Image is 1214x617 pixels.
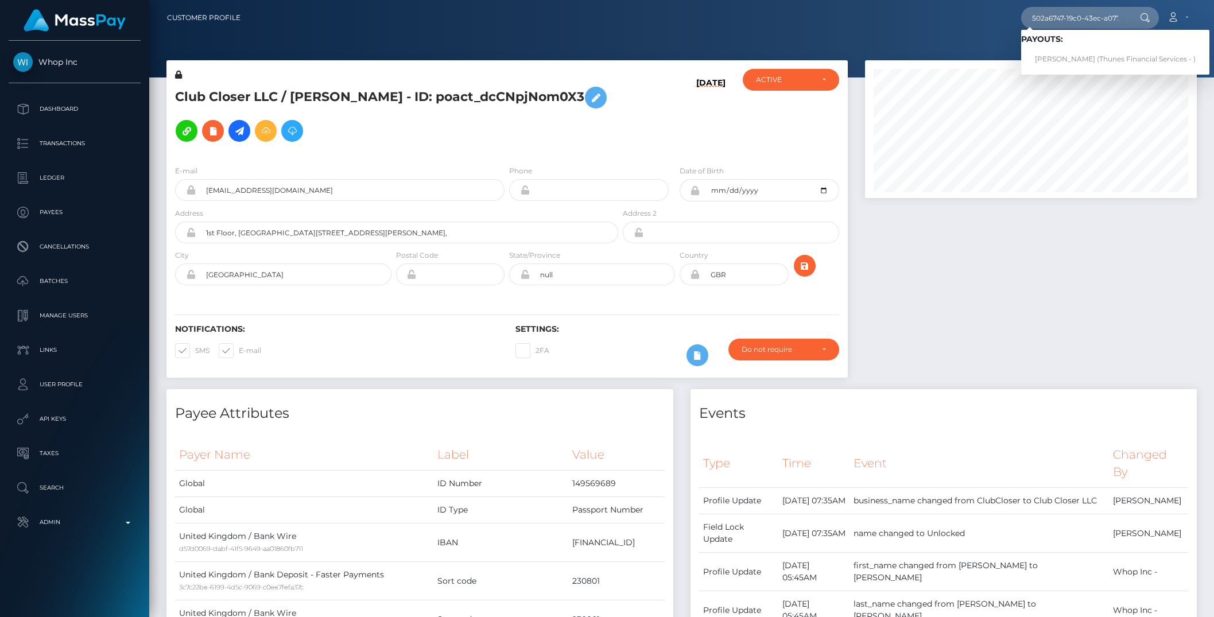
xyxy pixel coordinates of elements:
[13,52,33,72] img: Whop Inc
[778,553,850,591] td: [DATE] 05:45AM
[24,9,126,32] img: MassPay Logo
[850,514,1109,553] td: name changed to Unlocked
[742,345,812,354] div: Do not require
[13,479,136,496] p: Search
[175,324,498,334] h6: Notifications:
[699,439,779,488] th: Type
[699,488,779,514] td: Profile Update
[13,342,136,359] p: Links
[509,166,532,176] label: Phone
[9,370,141,399] a: User Profile
[568,523,664,562] td: [FINANCIAL_ID]
[13,204,136,221] p: Payees
[728,339,839,360] button: Do not require
[13,307,136,324] p: Manage Users
[9,57,141,67] span: Whop Inc
[175,497,433,523] td: Global
[778,514,850,553] td: [DATE] 07:35AM
[13,135,136,152] p: Transactions
[9,439,141,468] a: Taxes
[175,562,433,600] td: United Kingdom / Bank Deposit - Faster Payments
[179,545,303,553] small: d57d0069-dabf-41f5-9649-aa01860fb711
[568,439,664,471] th: Value
[9,198,141,227] a: Payees
[9,164,141,192] a: Ledger
[515,343,549,358] label: 2FA
[9,232,141,261] a: Cancellations
[1109,439,1188,488] th: Changed By
[696,78,726,152] h6: [DATE]
[1021,34,1209,44] h6: Payouts:
[179,583,304,591] small: 3c7c22be-6199-4d5c-9069-c0ee7fefa37c
[1109,488,1188,514] td: [PERSON_NAME]
[9,508,141,537] a: Admin
[699,403,1189,424] h4: Events
[175,208,203,219] label: Address
[13,410,136,428] p: API Keys
[699,553,779,591] td: Profile Update
[850,488,1109,514] td: business_name changed from ClubCloser to Club Closer LLC
[9,301,141,330] a: Manage Users
[1021,7,1129,29] input: Search...
[778,439,850,488] th: Time
[175,81,612,148] h5: Club Closer LLC / [PERSON_NAME] - ID: poact_dcCNpjNom0X3
[433,439,568,471] th: Label
[219,343,261,358] label: E-mail
[228,120,250,142] a: Initiate Payout
[433,471,568,497] td: ID Number
[9,336,141,364] a: Links
[13,273,136,290] p: Batches
[850,439,1109,488] th: Event
[568,497,664,523] td: Passport Number
[433,562,568,600] td: Sort code
[850,553,1109,591] td: first_name changed from [PERSON_NAME] to [PERSON_NAME]
[175,439,433,471] th: Payer Name
[13,100,136,118] p: Dashboard
[9,267,141,296] a: Batches
[433,497,568,523] td: ID Type
[175,166,197,176] label: E-mail
[9,95,141,123] a: Dashboard
[680,166,724,176] label: Date of Birth
[9,129,141,158] a: Transactions
[175,403,665,424] h4: Payee Attributes
[623,208,657,219] label: Address 2
[175,523,433,562] td: United Kingdom / Bank Wire
[167,6,241,30] a: Customer Profile
[175,471,433,497] td: Global
[743,69,839,91] button: ACTIVE
[175,343,210,358] label: SMS
[1109,553,1188,591] td: Whop Inc -
[175,250,189,261] label: City
[396,250,438,261] label: Postal Code
[13,514,136,531] p: Admin
[568,562,664,600] td: 230801
[9,405,141,433] a: API Keys
[568,471,664,497] td: 149569689
[433,523,568,562] td: IBAN
[13,169,136,187] p: Ledger
[1021,49,1209,70] a: [PERSON_NAME] (Thunes Financial Services - )
[9,474,141,502] a: Search
[515,324,839,334] h6: Settings:
[756,75,813,84] div: ACTIVE
[1109,514,1188,553] td: [PERSON_NAME]
[680,250,708,261] label: Country
[509,250,560,261] label: State/Province
[13,445,136,462] p: Taxes
[778,488,850,514] td: [DATE] 07:35AM
[13,238,136,255] p: Cancellations
[13,376,136,393] p: User Profile
[699,514,779,553] td: Field Lock Update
